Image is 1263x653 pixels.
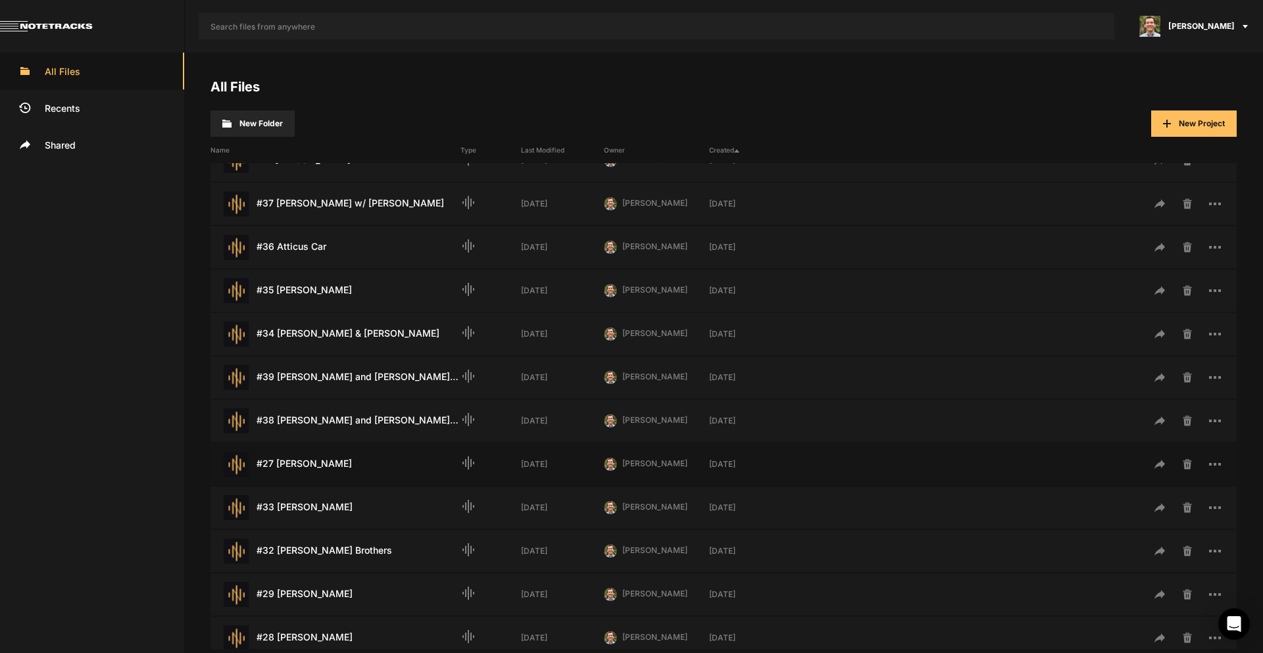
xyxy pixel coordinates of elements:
[521,145,604,155] div: Last Modified
[224,495,249,520] img: star-track.png
[622,458,687,468] span: [PERSON_NAME]
[604,327,617,341] img: 424769395311cb87e8bb3f69157a6d24
[709,589,792,600] div: [DATE]
[224,322,249,347] img: star-track.png
[521,285,604,297] div: [DATE]
[210,145,460,155] div: Name
[709,285,792,297] div: [DATE]
[224,408,249,433] img: star-track.png
[709,198,792,210] div: [DATE]
[604,145,709,155] div: Owner
[604,197,617,210] img: 424769395311cb87e8bb3f69157a6d24
[210,235,460,260] div: #36 Atticus Car
[224,235,249,260] img: star-track.png
[460,145,521,155] div: Type
[709,372,792,383] div: [DATE]
[224,278,249,303] img: star-track.png
[460,629,476,644] mat-icon: Audio
[604,371,617,384] img: 424769395311cb87e8bb3f69157a6d24
[210,110,295,137] button: New Folder
[460,325,476,341] mat-icon: Audio
[622,198,687,208] span: [PERSON_NAME]
[1168,20,1235,32] span: [PERSON_NAME]
[622,632,687,642] span: [PERSON_NAME]
[210,191,460,216] div: #37 [PERSON_NAME] w/ [PERSON_NAME]
[210,539,460,564] div: #32 [PERSON_NAME] Brothers
[210,452,460,477] div: #27 [PERSON_NAME]
[460,498,476,514] mat-icon: Audio
[199,13,1114,39] input: Search files from anywhere
[210,582,460,607] div: #29 [PERSON_NAME]
[210,408,460,433] div: #38 [PERSON_NAME] and [PERSON_NAME] PT. 1
[622,589,687,598] span: [PERSON_NAME]
[521,372,604,383] div: [DATE]
[521,241,604,253] div: [DATE]
[210,365,460,390] div: #39 [PERSON_NAME] and [PERSON_NAME] PT. 2
[460,455,476,471] mat-icon: Audio
[622,502,687,512] span: [PERSON_NAME]
[604,241,617,254] img: 424769395311cb87e8bb3f69157a6d24
[709,545,792,557] div: [DATE]
[1151,110,1237,137] button: New Project
[460,585,476,601] mat-icon: Audio
[224,452,249,477] img: star-track.png
[224,539,249,564] img: star-track.png
[622,415,687,425] span: [PERSON_NAME]
[210,625,460,650] div: #28 [PERSON_NAME]
[460,368,476,384] mat-icon: Audio
[1139,16,1160,37] img: 424769395311cb87e8bb3f69157a6d24
[224,625,249,650] img: star-track.png
[210,278,460,303] div: #35 [PERSON_NAME]
[1179,118,1225,128] span: New Project
[709,328,792,340] div: [DATE]
[709,415,792,427] div: [DATE]
[210,79,260,95] a: All Files
[622,545,687,555] span: [PERSON_NAME]
[709,632,792,644] div: [DATE]
[224,582,249,607] img: star-track.png
[460,238,476,254] mat-icon: Audio
[604,458,617,471] img: 424769395311cb87e8bb3f69157a6d24
[521,198,604,210] div: [DATE]
[604,284,617,297] img: 424769395311cb87e8bb3f69157a6d24
[521,502,604,514] div: [DATE]
[460,412,476,427] mat-icon: Audio
[521,632,604,644] div: [DATE]
[709,458,792,470] div: [DATE]
[224,191,249,216] img: star-track.png
[210,495,460,520] div: #33 [PERSON_NAME]
[709,145,792,155] div: Created
[521,589,604,600] div: [DATE]
[521,458,604,470] div: [DATE]
[210,322,460,347] div: #34 [PERSON_NAME] & [PERSON_NAME]
[521,328,604,340] div: [DATE]
[604,544,617,558] img: 424769395311cb87e8bb3f69157a6d24
[604,631,617,644] img: 424769395311cb87e8bb3f69157a6d24
[709,241,792,253] div: [DATE]
[709,502,792,514] div: [DATE]
[604,414,617,427] img: 424769395311cb87e8bb3f69157a6d24
[521,415,604,427] div: [DATE]
[622,285,687,295] span: [PERSON_NAME]
[622,241,687,251] span: [PERSON_NAME]
[460,281,476,297] mat-icon: Audio
[622,328,687,338] span: [PERSON_NAME]
[1218,608,1250,640] div: Open Intercom Messenger
[460,542,476,558] mat-icon: Audio
[224,365,249,390] img: star-track.png
[460,195,476,210] mat-icon: Audio
[521,545,604,557] div: [DATE]
[604,588,617,601] img: 424769395311cb87e8bb3f69157a6d24
[604,501,617,514] img: 424769395311cb87e8bb3f69157a6d24
[622,372,687,381] span: [PERSON_NAME]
